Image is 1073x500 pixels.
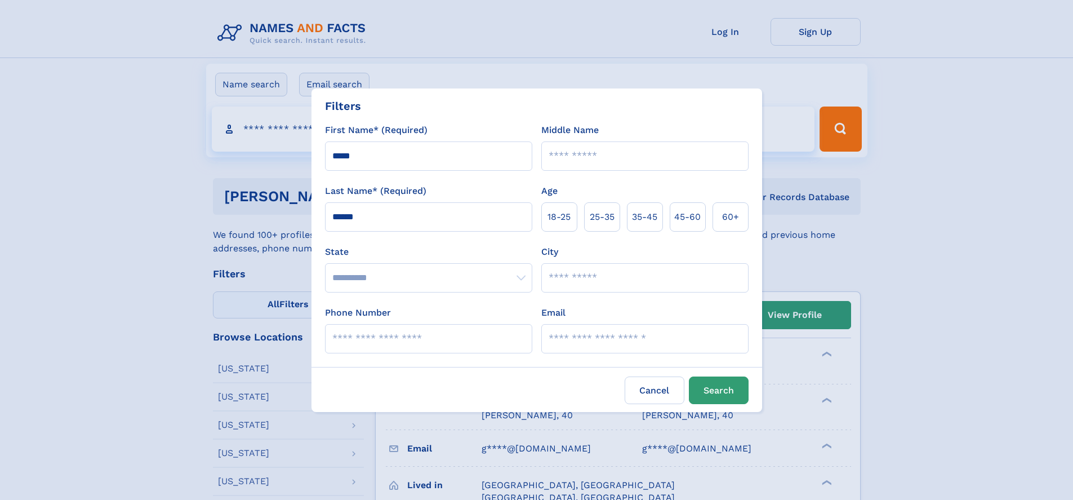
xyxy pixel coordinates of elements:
[722,210,739,224] span: 60+
[632,210,657,224] span: 35‑45
[689,377,749,404] button: Search
[541,123,599,137] label: Middle Name
[325,306,391,320] label: Phone Number
[547,210,571,224] span: 18‑25
[325,245,532,259] label: State
[325,123,428,137] label: First Name* (Required)
[625,377,684,404] label: Cancel
[541,245,558,259] label: City
[674,210,701,224] span: 45‑60
[541,184,558,198] label: Age
[590,210,615,224] span: 25‑35
[541,306,566,320] label: Email
[325,184,426,198] label: Last Name* (Required)
[325,98,361,114] div: Filters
